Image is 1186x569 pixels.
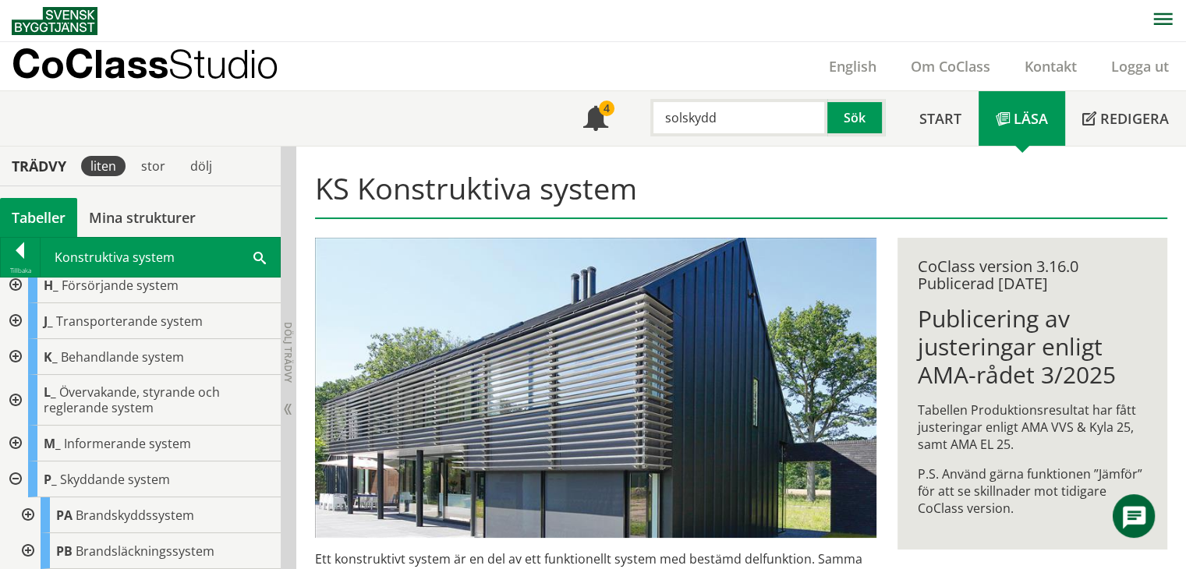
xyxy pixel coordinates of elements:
span: Transporterande system [56,313,203,330]
span: Redigera [1100,109,1169,128]
a: Kontakt [1007,57,1094,76]
a: Redigera [1065,91,1186,146]
span: Övervakande, styrande och reglerande system [44,383,220,416]
div: dölj [181,156,221,176]
div: Trädvy [3,157,75,175]
p: Tabellen Produktionsresultat har fått justeringar enligt AMA VVS & Kyla 25, samt AMA EL 25. [918,401,1147,453]
span: Brandskyddssystem [76,507,194,524]
span: PA [56,507,73,524]
span: Dölj trädvy [281,322,295,383]
span: Skyddande system [60,471,170,488]
span: J_ [44,313,53,330]
span: Start [919,109,961,128]
img: Svensk Byggtjänst [12,7,97,35]
a: CoClassStudio [12,42,312,90]
span: Informerande system [64,435,191,452]
img: structural-solar-shading.jpg [315,238,876,538]
span: P_ [44,471,57,488]
span: PB [56,542,73,560]
span: Behandlande system [61,348,184,366]
span: Studio [168,41,278,87]
span: Läsa [1014,109,1048,128]
p: CoClass [12,55,278,72]
span: L_ [44,383,56,401]
h1: Publicering av justeringar enligt AMA-rådet 3/2025 [918,305,1147,389]
div: Konstruktiva system [41,238,280,277]
a: Start [902,91,979,146]
a: Läsa [979,91,1065,146]
span: Sök i tabellen [253,249,266,265]
span: Notifikationer [583,108,608,133]
a: Mina strukturer [77,198,207,237]
span: Brandsläckningssystem [76,542,214,560]
a: Logga ut [1094,57,1186,76]
button: Sök [827,99,885,136]
div: liten [81,156,126,176]
span: Försörjande system [62,277,179,294]
p: P.S. Använd gärna funktionen ”Jämför” för att se skillnader mot tidigare CoClass version. [918,465,1147,517]
div: Tillbaka [1,264,40,277]
span: M_ [44,435,61,452]
input: Sök [650,99,827,136]
span: H_ [44,277,58,294]
h1: KS Konstruktiva system [315,171,1168,219]
span: K_ [44,348,58,366]
a: English [812,57,894,76]
a: 4 [566,91,625,146]
div: CoClass version 3.16.0 Publicerad [DATE] [918,258,1147,292]
a: Om CoClass [894,57,1007,76]
div: 4 [599,101,614,116]
div: stor [132,156,175,176]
